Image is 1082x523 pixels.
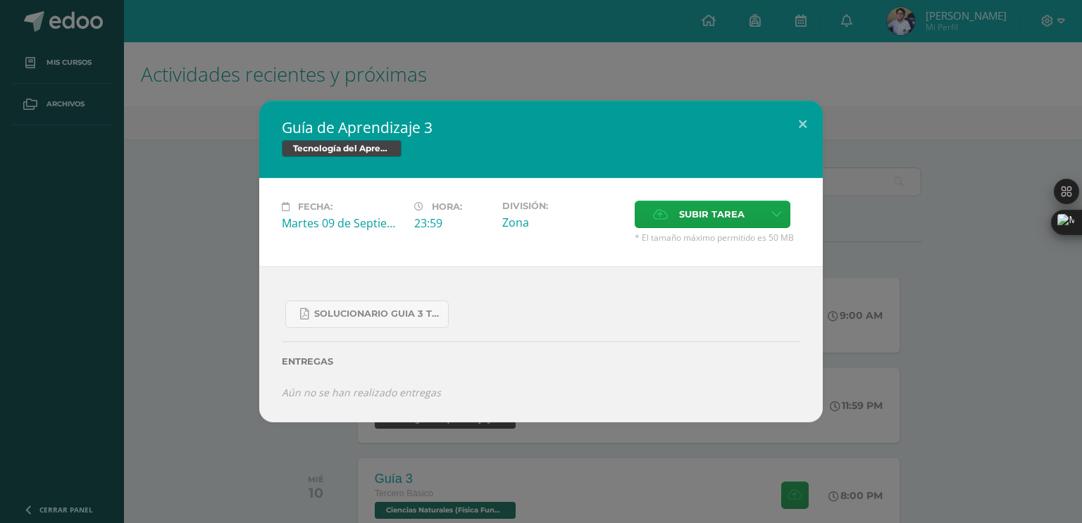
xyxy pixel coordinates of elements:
[298,201,332,212] span: Fecha:
[783,101,823,149] button: Close (Esc)
[282,215,403,231] div: Martes 09 de Septiembre
[502,201,623,211] label: División:
[282,386,441,399] i: Aún no se han realizado entregas
[285,301,449,328] a: SOLUCIONARIO GUIA 3 TKINTER PYTHON III BASICO PROBLEMAS INTERMEDIOS.pdf
[679,201,745,227] span: Subir tarea
[314,308,441,320] span: SOLUCIONARIO GUIA 3 TKINTER PYTHON III BASICO PROBLEMAS INTERMEDIOS.pdf
[635,232,800,244] span: * El tamaño máximo permitido es 50 MB
[502,215,623,230] div: Zona
[282,118,800,137] h2: Guía de Aprendizaje 3
[414,215,491,231] div: 23:59
[432,201,462,212] span: Hora:
[282,356,800,367] label: Entregas
[282,140,402,157] span: Tecnología del Aprendizaje y la Comunicación (TIC)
